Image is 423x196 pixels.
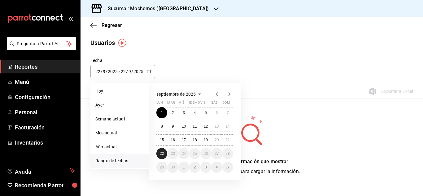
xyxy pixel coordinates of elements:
abbr: 21 de septiembre de 2025 [226,138,230,142]
button: 22 de septiembre de 2025 [156,148,167,159]
span: Reportes [15,63,75,71]
abbr: 11 de septiembre de 2025 [193,124,197,128]
span: / [106,69,107,74]
abbr: 12 de septiembre de 2025 [204,124,208,128]
button: open_drawer_menu [68,16,73,21]
button: 27 de septiembre de 2025 [211,148,222,159]
abbr: 2 de octubre de 2025 [194,165,196,169]
abbr: 19 de septiembre de 2025 [204,138,208,142]
abbr: 1 de octubre de 2025 [183,165,185,169]
li: Semana actual [90,112,149,126]
button: Regresar [90,22,122,28]
h3: Sucursal: Mochomos ([GEOGRAPHIC_DATA]) [103,5,209,12]
button: 14 de septiembre de 2025 [222,121,233,132]
abbr: sábado [211,101,218,107]
button: 20 de septiembre de 2025 [211,134,222,146]
button: 4 de octubre de 2025 [211,162,222,173]
button: 19 de septiembre de 2025 [200,134,211,146]
abbr: 9 de septiembre de 2025 [172,124,174,128]
abbr: 2 de septiembre de 2025 [172,111,174,115]
button: 8 de septiembre de 2025 [156,121,167,132]
abbr: 26 de septiembre de 2025 [204,151,208,156]
span: Inventarios [15,138,75,147]
li: Rango de fechas [90,154,149,168]
abbr: viernes [200,101,205,107]
abbr: miércoles [178,101,184,107]
li: Ayer [90,98,149,112]
button: 16 de septiembre de 2025 [167,134,178,146]
li: Hoy [90,84,149,98]
input: Day [120,69,126,74]
button: 4 de septiembre de 2025 [189,107,200,118]
abbr: 6 de septiembre de 2025 [216,111,218,115]
abbr: 14 de septiembre de 2025 [226,124,230,128]
span: / [101,69,102,74]
abbr: 5 de octubre de 2025 [227,165,229,169]
button: 5 de septiembre de 2025 [200,107,211,118]
button: 26 de septiembre de 2025 [200,148,211,159]
input: Month [102,69,106,74]
span: Regresar [102,22,122,28]
button: 17 de septiembre de 2025 [178,134,189,146]
input: Day [95,69,101,74]
span: Recomienda Parrot [15,181,75,189]
abbr: 10 de septiembre de 2025 [182,124,186,128]
button: 15 de septiembre de 2025 [156,134,167,146]
div: Fecha [90,57,155,64]
span: Configuración [15,93,75,101]
abbr: martes [167,101,175,107]
abbr: 24 de septiembre de 2025 [182,151,186,156]
span: Facturación [15,123,75,132]
button: 21 de septiembre de 2025 [222,134,233,146]
abbr: 20 de septiembre de 2025 [215,138,219,142]
button: 30 de septiembre de 2025 [167,162,178,173]
abbr: 25 de septiembre de 2025 [193,151,197,156]
span: / [126,69,128,74]
abbr: jueves [189,101,226,107]
button: 25 de septiembre de 2025 [189,148,200,159]
abbr: 4 de septiembre de 2025 [194,111,196,115]
button: 6 de septiembre de 2025 [211,107,222,118]
button: 12 de septiembre de 2025 [200,121,211,132]
abbr: 15 de septiembre de 2025 [160,138,164,142]
abbr: 3 de octubre de 2025 [205,165,207,169]
span: Pregunta a Parrot AI [17,41,67,47]
button: 28 de septiembre de 2025 [222,148,233,159]
button: 24 de septiembre de 2025 [178,148,189,159]
button: 2 de octubre de 2025 [189,162,200,173]
button: 3 de octubre de 2025 [200,162,211,173]
abbr: domingo [222,101,230,107]
li: Mes actual [90,126,149,140]
button: 5 de octubre de 2025 [222,162,233,173]
button: 10 de septiembre de 2025 [178,121,189,132]
button: 2 de septiembre de 2025 [167,107,178,118]
abbr: 30 de septiembre de 2025 [171,165,175,169]
button: 29 de septiembre de 2025 [156,162,167,173]
span: Personal [15,108,75,116]
abbr: 27 de septiembre de 2025 [215,151,219,156]
div: Usuarios [90,38,115,47]
button: 7 de septiembre de 2025 [222,107,233,118]
abbr: 29 de septiembre de 2025 [160,165,164,169]
button: 3 de septiembre de 2025 [178,107,189,118]
abbr: 17 de septiembre de 2025 [182,138,186,142]
abbr: 5 de septiembre de 2025 [205,111,207,115]
abbr: 7 de septiembre de 2025 [227,111,229,115]
img: Tooltip marker [118,39,126,47]
abbr: 3 de septiembre de 2025 [183,111,185,115]
button: Pregunta a Parrot AI [7,37,76,50]
abbr: 22 de septiembre de 2025 [160,151,164,156]
button: 11 de septiembre de 2025 [189,121,200,132]
abbr: 4 de octubre de 2025 [216,165,218,169]
button: 1 de septiembre de 2025 [156,107,167,118]
input: Year [133,69,144,74]
li: Año actual [90,140,149,154]
abbr: lunes [156,101,163,107]
button: 1 de octubre de 2025 [178,162,189,173]
span: / [131,69,133,74]
span: septiembre de 2025 [156,92,196,97]
abbr: 28 de septiembre de 2025 [226,151,230,156]
abbr: 13 de septiembre de 2025 [215,124,219,128]
span: Ayuda [15,167,67,174]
